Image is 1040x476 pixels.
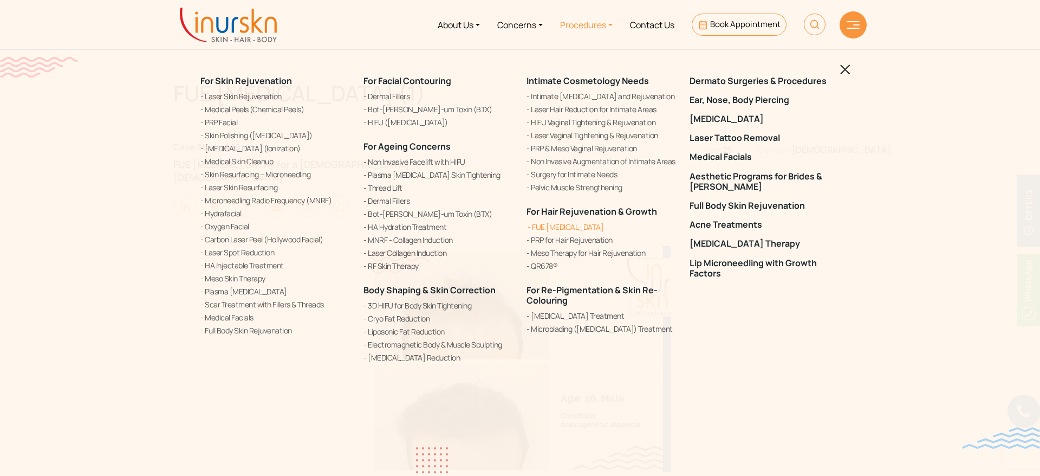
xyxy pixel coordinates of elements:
[363,234,513,246] a: MNRF - Collagen Induction
[363,182,513,194] a: Thread Lift
[200,75,292,87] a: For Skin Rejuvenation
[690,171,840,192] a: Aesthetic Programs for Brides & [PERSON_NAME]
[526,75,649,87] a: Intimate Cosmetology Needs
[489,4,551,45] a: Concerns
[200,299,350,310] a: Scar Treatment with Fillers & Threads
[200,143,350,154] a: [MEDICAL_DATA] (Ionization)
[363,326,513,338] a: Liposonic Fat Reduction
[200,104,350,115] a: Medical Peels (Chemical Peels)
[200,312,350,323] a: Medical Facials
[526,130,677,141] a: Laser Vaginal Tightening & Rejuvenation
[200,169,350,180] a: Skin Resurfacing – Microneedling
[363,195,513,207] a: Dermal Fillers
[962,427,1040,449] img: bluewave
[526,143,677,154] a: PRP & Meso Vaginal Rejuvenation
[526,324,677,335] a: Microblading ([MEDICAL_DATA]) Treatment
[200,234,350,245] a: Carbon Laser Peel (Hollywood Facial)
[200,117,350,128] a: PRP Facial
[363,339,513,351] a: Electromagnetic Body & Muscle Sculpting
[840,65,850,75] img: blackclosed
[200,182,350,193] a: Laser Skin Resurfacing
[363,208,513,220] a: Bot-[PERSON_NAME]-um Toxin (BTX)
[526,284,658,306] a: For Re-Pigmentation & Skin Re-Colouring
[690,201,840,211] a: Full Body Skin Rejuvenation
[621,4,683,45] a: Contact Us
[526,104,677,115] a: Laser Hair Reduction for Intimate Areas
[526,260,677,272] a: QR678®
[526,221,677,233] a: FUE [MEDICAL_DATA]
[526,156,677,167] a: Non Invasive Augmentation of Intimate Areas
[363,260,513,272] a: RF Skin Therapy
[690,152,840,163] a: Medical Facials
[804,14,825,35] img: HeaderSearch
[690,239,840,249] a: [MEDICAL_DATA] Therapy
[363,247,513,259] a: Laser Collagen Induction
[363,221,513,233] a: HA Hydration Treatment
[200,260,350,271] a: HA Injectable Treatment
[363,117,513,128] a: HIFU ([MEDICAL_DATA])
[363,140,451,152] a: For Ageing Concerns
[526,117,677,128] a: HIFU Vaginal Tightening & Rejuvenation
[200,247,350,258] a: Laser Spot Reduction
[200,325,350,336] a: Full Body Skin Rejuvenation
[551,4,621,45] a: Procedures
[526,91,677,102] a: Intimate [MEDICAL_DATA] and Rejuvenation
[526,234,677,246] a: PRP for Hair Rejuvenation
[200,130,350,141] a: Skin Polishing ([MEDICAL_DATA])
[690,95,840,105] a: Ear, Nose, Body Piercing
[363,104,513,115] a: Bot-[PERSON_NAME]-um Toxin (BTX)
[363,91,513,102] a: Dermal Fillers
[363,169,513,181] a: Plasma [MEDICAL_DATA] Skin Tightening
[200,208,350,219] a: Hydrafacial
[690,114,840,124] a: [MEDICAL_DATA]
[690,220,840,230] a: Acne Treatments
[363,156,513,168] a: Non Invasive Facelift with HIFU
[526,182,677,193] a: Pelvic Muscle Strengthening
[363,284,496,296] a: Body Shaping & Skin Correction
[363,300,513,312] a: 3D HIFU for Body Skin Tightening
[200,273,350,284] a: Meso Skin Therapy
[692,14,786,36] a: Book Appointment
[429,4,489,45] a: About Us
[200,195,350,206] a: Microneedling Radio Frequency (MNRF)
[363,352,513,364] a: [MEDICAL_DATA] Reduction
[710,18,781,30] span: Book Appointment
[200,91,350,102] a: Laser Skin Rejuvenation
[363,75,451,87] a: For Facial Contouring
[690,76,840,86] a: Dermato Surgeries & Procedures
[847,21,860,29] img: hamLine.svg
[526,311,677,322] a: [MEDICAL_DATA] Treatment
[200,156,350,167] a: Medical Skin Cleanup
[526,205,657,217] a: For Hair Rejuvenation & Growth
[690,133,840,144] a: Laser Tattoo Removal
[526,169,677,180] a: Surgery for Intimate Needs
[200,221,350,232] a: Oxygen Facial
[180,8,277,42] img: inurskn-logo
[690,258,840,279] a: Lip Microneedling with Growth Factors
[363,313,513,325] a: Cryo Fat Reduction
[526,247,677,259] a: Meso Therapy for Hair Rejuvenation
[200,286,350,297] a: Plasma [MEDICAL_DATA]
